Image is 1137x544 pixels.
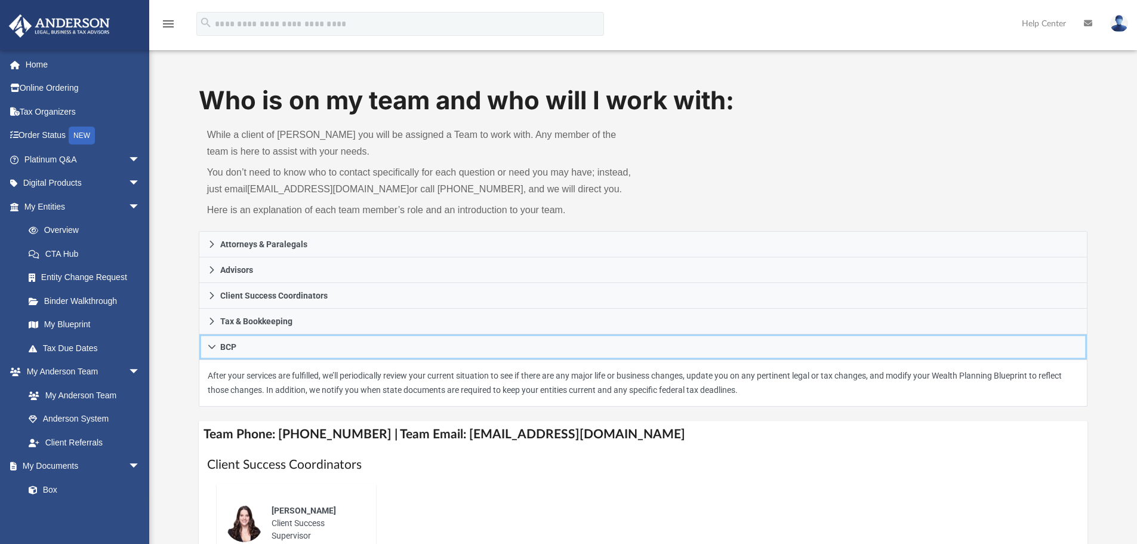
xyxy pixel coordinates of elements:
[17,383,146,407] a: My Anderson Team
[17,266,158,290] a: Entity Change Request
[207,164,635,198] p: You don’t need to know who to contact specifically for each question or need you may have; instea...
[161,23,175,31] a: menu
[8,124,158,148] a: Order StatusNEW
[17,336,158,360] a: Tax Due Dates
[220,266,253,274] span: Advisors
[8,147,158,171] a: Platinum Q&Aarrow_drop_down
[8,171,158,195] a: Digital Productsarrow_drop_down
[199,16,212,29] i: search
[17,313,152,337] a: My Blueprint
[199,421,1088,448] h4: Team Phone: [PHONE_NUMBER] | Team Email: [EMAIL_ADDRESS][DOMAIN_NAME]
[199,231,1088,257] a: Attorneys & Paralegals
[128,195,152,219] span: arrow_drop_down
[8,100,158,124] a: Tax Organizers
[17,407,152,431] a: Anderson System
[220,291,328,300] span: Client Success Coordinators
[17,242,158,266] a: CTA Hub
[199,360,1088,407] div: BCP
[8,454,152,478] a: My Documentsarrow_drop_down
[199,257,1088,283] a: Advisors
[8,76,158,100] a: Online Ordering
[8,360,152,384] a: My Anderson Teamarrow_drop_down
[5,14,113,38] img: Anderson Advisors Platinum Portal
[17,289,158,313] a: Binder Walkthrough
[161,17,175,31] i: menu
[208,368,1079,398] p: After your services are fulfilled, we’ll periodically review your current situation to see if the...
[207,202,635,219] p: Here is an explanation of each team member’s role and an introduction to your team.
[17,219,158,242] a: Overview
[8,195,158,219] a: My Entitiesarrow_drop_down
[272,506,336,515] span: [PERSON_NAME]
[199,283,1088,309] a: Client Success Coordinators
[69,127,95,145] div: NEW
[207,127,635,160] p: While a client of [PERSON_NAME] you will be assigned a Team to work with. Any member of the team ...
[128,171,152,196] span: arrow_drop_down
[220,317,292,325] span: Tax & Bookkeeping
[128,147,152,172] span: arrow_drop_down
[17,478,146,502] a: Box
[247,184,409,194] a: [EMAIL_ADDRESS][DOMAIN_NAME]
[220,240,307,248] span: Attorneys & Paralegals
[17,431,152,454] a: Client Referrals
[8,53,158,76] a: Home
[17,502,152,525] a: Meeting Minutes
[207,456,1080,474] h1: Client Success Coordinators
[199,83,1088,118] h1: Who is on my team and who will I work with:
[199,309,1088,334] a: Tax & Bookkeeping
[225,504,263,542] img: thumbnail
[220,343,236,351] span: BCP
[1110,15,1128,32] img: User Pic
[199,334,1088,360] a: BCP
[128,360,152,385] span: arrow_drop_down
[128,454,152,479] span: arrow_drop_down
